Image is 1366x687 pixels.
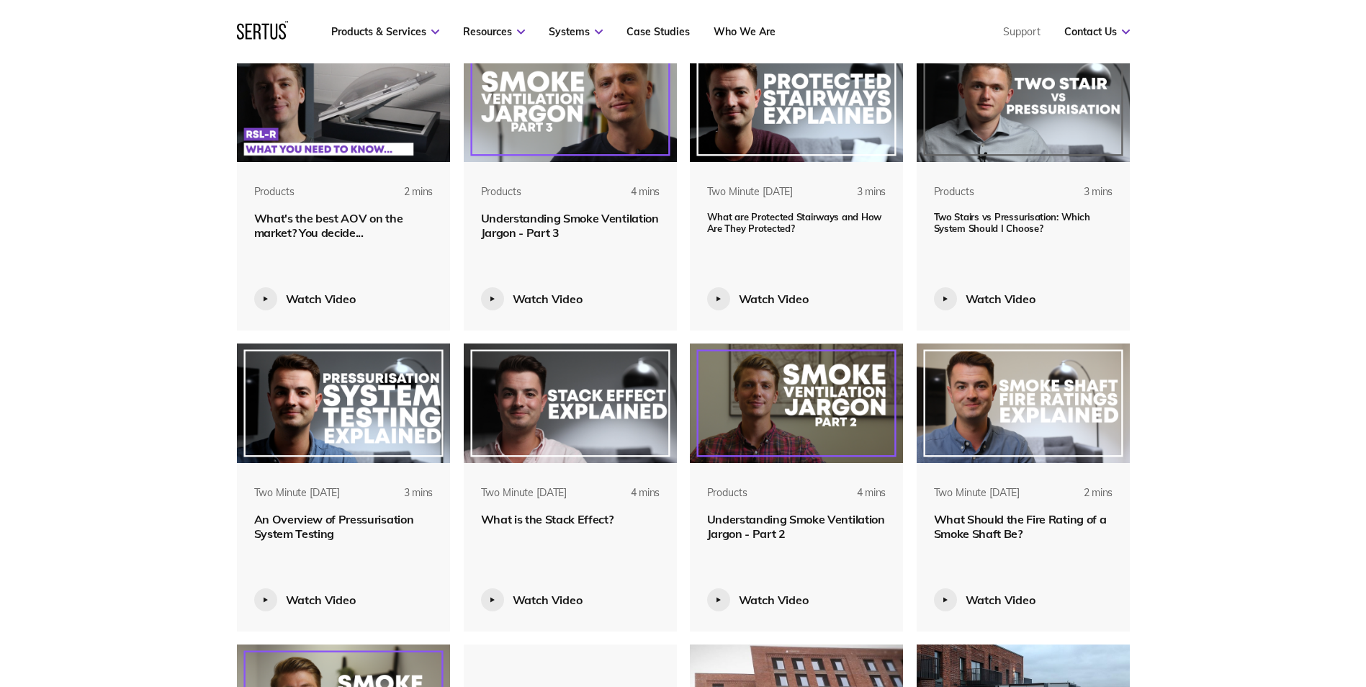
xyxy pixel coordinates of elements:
[934,185,974,199] div: Products
[1003,25,1041,38] a: Support
[373,185,433,211] div: 2 mins
[707,486,747,500] div: Products
[286,593,356,607] div: Watch Video
[481,211,659,240] span: Understanding Smoke Ventilation Jargon - Part 3
[966,593,1035,607] div: Watch Video
[739,292,809,306] div: Watch Video
[513,292,583,306] div: Watch Video
[1053,486,1113,512] div: 2 mins
[254,185,295,199] div: Products
[254,512,414,541] span: An Overview of Pressurisation System Testing
[286,292,356,306] div: Watch Video
[481,486,567,500] div: Two Minute [DATE]
[966,292,1035,306] div: Watch Video
[707,211,882,234] span: What are Protected Stairways and How Are They Protected?
[463,25,525,38] a: Resources
[626,25,690,38] a: Case Studies
[934,512,1107,541] span: What Should the Fire Rating of a Smoke Shaft Be?
[1064,25,1130,38] a: Contact Us
[707,512,885,541] span: Understanding Smoke Ventilation Jargon - Part 2
[481,185,521,199] div: Products
[739,593,809,607] div: Watch Video
[826,486,886,512] div: 4 mins
[600,185,660,211] div: 4 mins
[513,593,583,607] div: Watch Video
[707,185,794,199] div: Two Minute [DATE]
[549,25,603,38] a: Systems
[826,185,886,211] div: 3 mins
[481,512,614,526] span: What is the Stack Effect?
[934,486,1020,500] div: Two Minute [DATE]
[331,25,439,38] a: Products & Services
[600,486,660,512] div: 4 mins
[254,486,341,500] div: Two Minute [DATE]
[934,211,1090,234] span: Two Stairs vs Pressurisation: Which System Should I Choose?
[714,25,776,38] a: Who We Are
[373,486,433,512] div: 3 mins
[254,211,403,240] span: What's the best AOV on the market? You decide...
[1053,185,1113,211] div: 3 mins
